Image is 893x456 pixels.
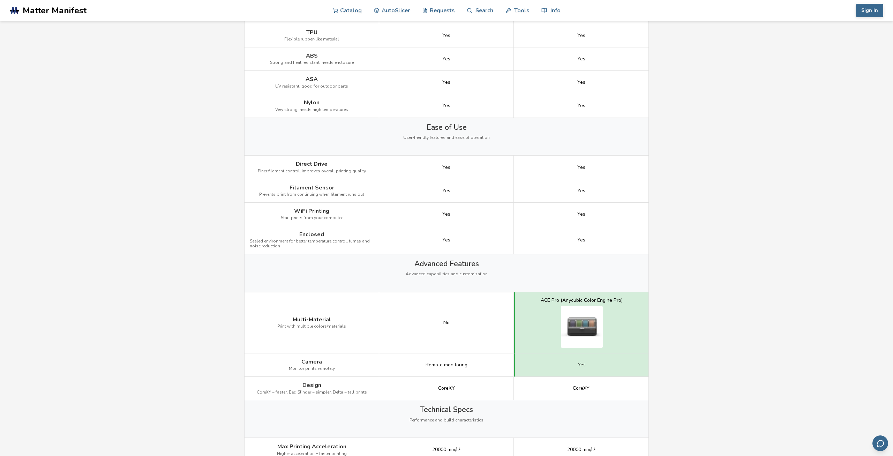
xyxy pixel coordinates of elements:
[306,76,318,82] span: ASA
[567,447,595,453] span: 20000 mm/s²
[302,382,321,388] span: Design
[577,188,585,194] span: Yes
[293,316,331,323] span: Multi-Material
[432,447,460,453] span: 20000 mm/s²
[296,161,328,167] span: Direct Drive
[442,103,450,109] span: Yes
[577,80,585,85] span: Yes
[577,56,585,62] span: Yes
[289,366,335,371] span: Monitor prints remotely
[573,386,590,391] span: CoreXY
[301,359,322,365] span: Camera
[561,306,603,348] img: Anycubic Kobra S1 multi-material system
[541,298,623,303] div: ACE Pro (Anycubic Color Engine Pro)
[290,185,334,191] span: Filament Sensor
[275,107,348,112] span: Very strong, needs high temperatures
[281,216,343,220] span: Start prints from your computer
[442,33,450,38] span: Yes
[259,192,364,197] span: Prevents print from continuing when filament runs out
[414,260,479,268] span: Advanced Features
[856,4,883,17] button: Sign In
[257,390,367,395] span: CoreXY = faster, Bed Slinger = simpler, Delta = tall prints
[577,211,585,217] span: Yes
[410,418,483,423] span: Performance and build characteristics
[277,324,346,329] span: Print with multiple colors/materials
[443,320,450,326] div: No
[284,37,339,42] span: Flexible rubber-like material
[442,80,450,85] span: Yes
[577,33,585,38] span: Yes
[442,237,450,243] span: Yes
[577,237,585,243] span: Yes
[23,6,87,15] span: Matter Manifest
[306,29,317,36] span: TPU
[258,169,366,174] span: Finer filament control, improves overall printing quality
[403,135,490,140] span: User-friendly features and ease of operation
[578,362,586,368] span: Yes
[294,208,329,214] span: WiFi Printing
[442,188,450,194] span: Yes
[270,60,354,65] span: Strong and heat resistant, needs enclosure
[406,272,488,277] span: Advanced capabilities and customization
[577,103,585,109] span: Yes
[306,53,318,59] span: ABS
[420,405,473,414] span: Technical Specs
[577,165,585,170] span: Yes
[299,231,324,238] span: Enclosed
[426,362,467,368] span: Remote monitoring
[304,99,320,106] span: Nylon
[277,443,346,450] span: Max Printing Acceleration
[438,386,455,391] span: CoreXY
[442,211,450,217] span: Yes
[442,165,450,170] span: Yes
[442,56,450,62] span: Yes
[275,84,348,89] span: UV resistant, good for outdoor parts
[427,123,467,132] span: Ease of Use
[872,435,888,451] button: Send feedback via email
[250,239,374,249] span: Sealed environment for better temperature control, fumes and noise reduction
